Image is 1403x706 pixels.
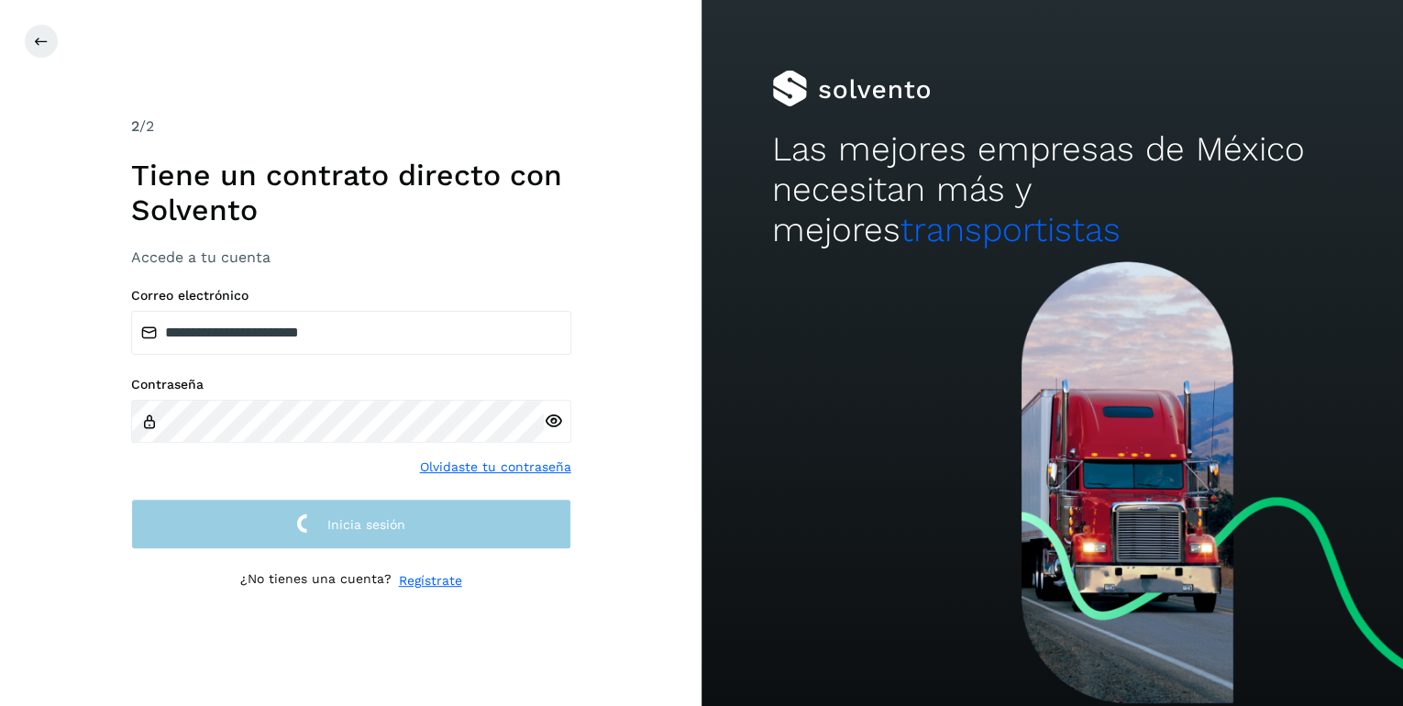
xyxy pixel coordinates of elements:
h2: Las mejores empresas de México necesitan más y mejores [772,129,1333,251]
span: Inicia sesión [327,518,405,531]
button: Inicia sesión [131,499,571,549]
span: transportistas [900,210,1121,249]
span: 2 [131,117,139,135]
h3: Accede a tu cuenta [131,248,571,266]
label: Contraseña [131,377,571,392]
p: ¿No tienes una cuenta? [240,571,392,590]
a: Regístrate [399,571,462,590]
label: Correo electrónico [131,288,571,303]
h1: Tiene un contrato directo con Solvento [131,158,571,228]
a: Olvidaste tu contraseña [420,458,571,477]
div: /2 [131,116,571,138]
